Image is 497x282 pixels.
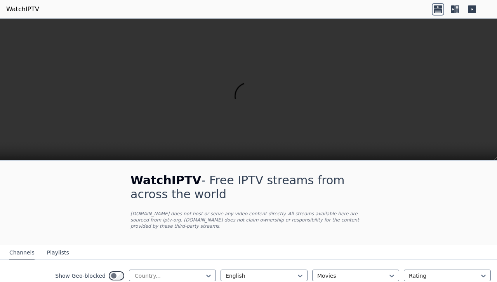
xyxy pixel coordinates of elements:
[47,246,69,260] button: Playlists
[9,246,35,260] button: Channels
[6,5,39,14] a: WatchIPTV
[130,173,202,187] span: WatchIPTV
[130,173,367,201] h1: - Free IPTV streams from across the world
[163,217,181,223] a: iptv-org
[55,272,106,280] label: Show Geo-blocked
[130,211,367,229] p: [DOMAIN_NAME] does not host or serve any video content directly. All streams available here are s...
